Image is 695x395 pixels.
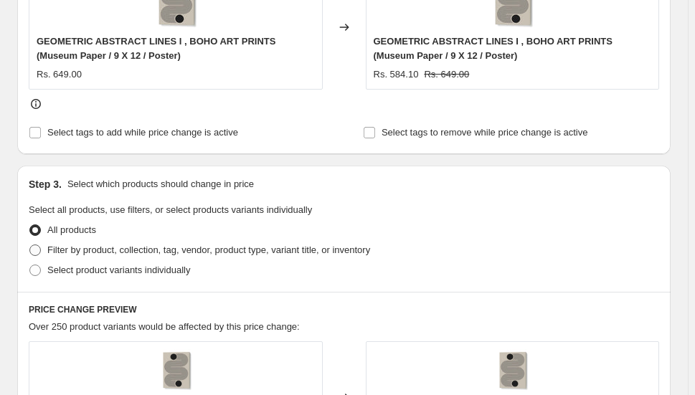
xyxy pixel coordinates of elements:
span: All products [47,224,96,235]
h2: Step 3. [29,177,62,191]
span: GEOMETRIC ABSTRACT LINES I , BOHO ART PRINTS (Museum Paper / 9 X 12 / Poster) [37,36,275,61]
img: gallerywrap-resized_212f066c-7c3d-4415-9b16-553eb73bee29_80x.jpg [154,349,197,392]
span: Select all products, use filters, or select products variants individually [29,204,312,215]
div: Rs. 584.10 [374,67,419,82]
span: GEOMETRIC ABSTRACT LINES I , BOHO ART PRINTS (Museum Paper / 9 X 12 / Poster) [374,36,613,61]
span: Select tags to add while price change is active [47,127,238,138]
span: Select product variants individually [47,265,190,275]
img: gallerywrap-resized_212f066c-7c3d-4415-9b16-553eb73bee29_80x.jpg [491,349,534,392]
span: Select tags to remove while price change is active [382,127,588,138]
p: Select which products should change in price [67,177,254,191]
span: Filter by product, collection, tag, vendor, product type, variant title, or inventory [47,244,370,255]
div: Rs. 649.00 [37,67,82,82]
h6: PRICE CHANGE PREVIEW [29,304,659,315]
strike: Rs. 649.00 [424,67,469,82]
span: Over 250 product variants would be affected by this price change: [29,321,300,332]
